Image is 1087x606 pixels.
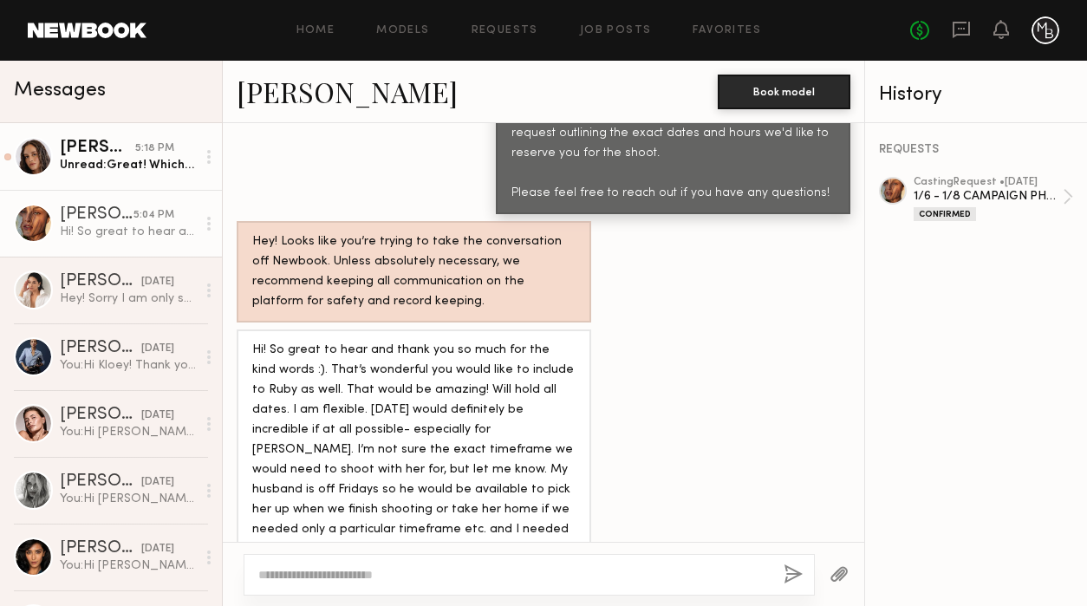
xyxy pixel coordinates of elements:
[237,73,458,110] a: [PERSON_NAME]
[718,75,850,109] button: Book model
[580,25,652,36] a: Job Posts
[60,224,196,240] div: Hi! So great to hear and thank you so much for the kind words :). That’s wonderful you would like...
[914,188,1063,205] div: 1/6 - 1/8 CAMPAIGN PHOTOSHOOT
[60,290,196,307] div: Hey! Sorry I am only seeing this now. I am definitely interested. Is the shoot a few days?
[914,207,976,221] div: Confirmed
[60,273,141,290] div: [PERSON_NAME]
[252,232,576,312] div: Hey! Looks like you’re trying to take the conversation off Newbook. Unless absolutely necessary, ...
[879,85,1073,105] div: History
[60,473,141,491] div: [PERSON_NAME]
[60,357,196,374] div: You: Hi Kloey! Thank you so much for attending/submitting your self-tape — we loved your look! We...
[60,424,196,440] div: You: Hi [PERSON_NAME]! Thank you so much for submitting your self-tape — we loved your look! We’d...
[914,177,1073,221] a: castingRequest •[DATE]1/6 - 1/8 CAMPAIGN PHOTOSHOOTConfirmed
[296,25,335,36] a: Home
[141,407,174,424] div: [DATE]
[141,474,174,491] div: [DATE]
[718,83,850,98] a: Book model
[133,207,174,224] div: 5:04 PM
[60,540,141,557] div: [PERSON_NAME]
[376,25,429,36] a: Models
[693,25,761,36] a: Favorites
[60,340,141,357] div: [PERSON_NAME]
[141,341,174,357] div: [DATE]
[879,144,1073,156] div: REQUESTS
[60,157,196,173] div: Unread: Great! Which email should I send the dropbox link to?
[60,206,133,224] div: [PERSON_NAME]
[60,140,135,157] div: [PERSON_NAME]
[472,25,538,36] a: Requests
[60,557,196,574] div: You: Hi [PERSON_NAME] -- you can send a self-tape to [PERSON_NAME][EMAIL_ADDRESS][DOMAIN_NAME].
[914,177,1063,188] div: casting Request • [DATE]
[135,140,174,157] div: 5:18 PM
[60,407,141,424] div: [PERSON_NAME]
[141,274,174,290] div: [DATE]
[14,81,106,101] span: Messages
[60,491,196,507] div: You: Hi [PERSON_NAME]! Thank you so much for submitting your self-tape — we loved your look! We’d...
[141,541,174,557] div: [DATE]
[252,341,576,579] div: Hi! So great to hear and thank you so much for the kind words :). That’s wonderful you would like...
